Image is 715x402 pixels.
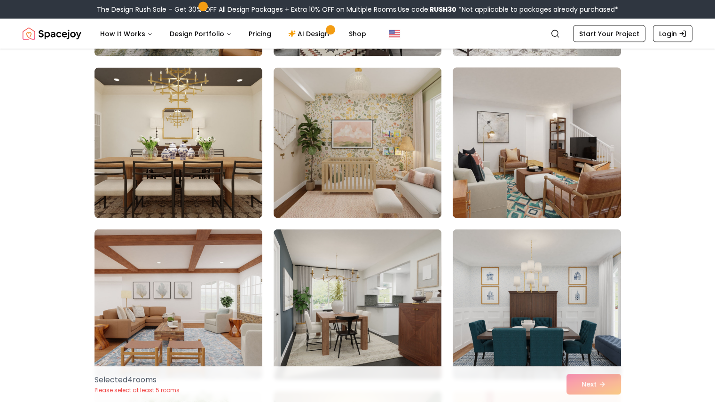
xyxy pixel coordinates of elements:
a: Spacejoy [23,24,81,43]
button: Design Portfolio [162,24,239,43]
b: RUSH30 [430,5,456,14]
img: Room room-41 [274,68,441,218]
img: United States [389,28,400,39]
img: Room room-45 [453,229,621,380]
img: Room room-40 [94,68,262,218]
nav: Main [93,24,374,43]
img: Room room-44 [274,229,441,380]
span: Use code: [398,5,456,14]
span: *Not applicable to packages already purchased* [456,5,618,14]
a: AI Design [281,24,339,43]
a: Shop [341,24,374,43]
a: Start Your Project [573,25,645,42]
a: Login [653,25,692,42]
img: Spacejoy Logo [23,24,81,43]
button: How It Works [93,24,160,43]
p: Please select at least 5 rooms [94,386,180,394]
a: Pricing [241,24,279,43]
nav: Global [23,19,692,49]
p: Selected 4 room s [94,374,180,386]
img: Room room-43 [94,229,262,380]
img: Room room-42 [448,64,625,222]
div: The Design Rush Sale – Get 30% OFF All Design Packages + Extra 10% OFF on Multiple Rooms. [97,5,618,14]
